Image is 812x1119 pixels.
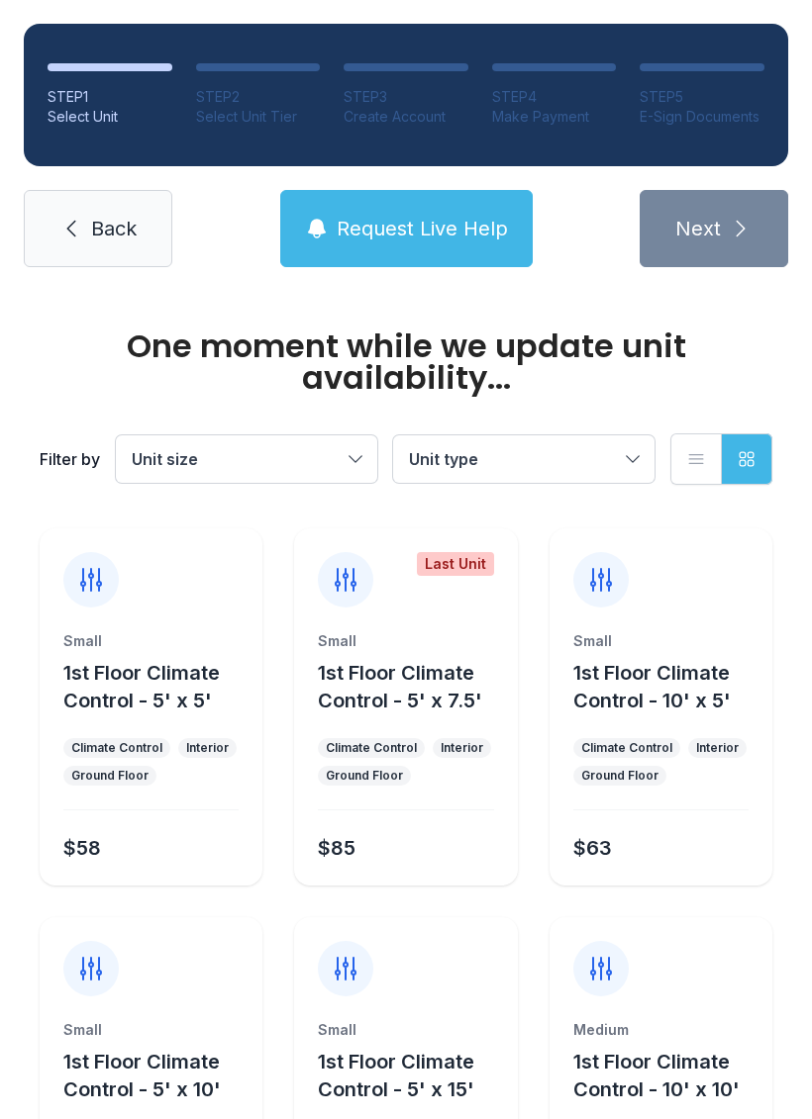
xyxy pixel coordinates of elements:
[48,107,172,127] div: Select Unit
[696,740,739,756] div: Interior
[63,661,220,712] span: 1st Floor Climate Control - 5' x 5'
[63,1020,239,1040] div: Small
[573,1050,740,1101] span: 1st Floor Climate Control - 10' x 10'
[344,107,468,127] div: Create Account
[63,834,101,862] div: $58
[326,740,417,756] div: Climate Control
[71,768,149,784] div: Ground Floor
[132,449,198,469] span: Unit size
[63,631,239,651] div: Small
[675,215,721,242] span: Next
[40,447,100,471] div: Filter by
[196,87,321,107] div: STEP 2
[318,631,493,651] div: Small
[337,215,508,242] span: Request Live Help
[318,1048,509,1103] button: 1st Floor Climate Control - 5' x 15'
[71,740,162,756] div: Climate Control
[344,87,468,107] div: STEP 3
[417,552,494,576] div: Last Unit
[116,435,377,483] button: Unit size
[63,1050,221,1101] span: 1st Floor Climate Control - 5' x 10'
[318,1020,493,1040] div: Small
[492,87,617,107] div: STEP 4
[63,659,254,714] button: 1st Floor Climate Control - 5' x 5'
[640,107,764,127] div: E-Sign Documents
[409,449,478,469] span: Unit type
[326,768,403,784] div: Ground Floor
[573,834,612,862] div: $63
[581,740,672,756] div: Climate Control
[63,1048,254,1103] button: 1st Floor Climate Control - 5' x 10'
[318,659,509,714] button: 1st Floor Climate Control - 5' x 7.5'
[492,107,617,127] div: Make Payment
[573,631,749,651] div: Small
[40,330,772,394] div: One moment while we update unit availability...
[573,1048,764,1103] button: 1st Floor Climate Control - 10' x 10'
[573,661,731,712] span: 1st Floor Climate Control - 10' x 5'
[573,659,764,714] button: 1st Floor Climate Control - 10' x 5'
[186,740,229,756] div: Interior
[441,740,483,756] div: Interior
[196,107,321,127] div: Select Unit Tier
[318,1050,474,1101] span: 1st Floor Climate Control - 5' x 15'
[318,834,355,862] div: $85
[91,215,137,242] span: Back
[581,768,659,784] div: Ground Floor
[48,87,172,107] div: STEP 1
[318,661,482,712] span: 1st Floor Climate Control - 5' x 7.5'
[640,87,764,107] div: STEP 5
[573,1020,749,1040] div: Medium
[393,435,655,483] button: Unit type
